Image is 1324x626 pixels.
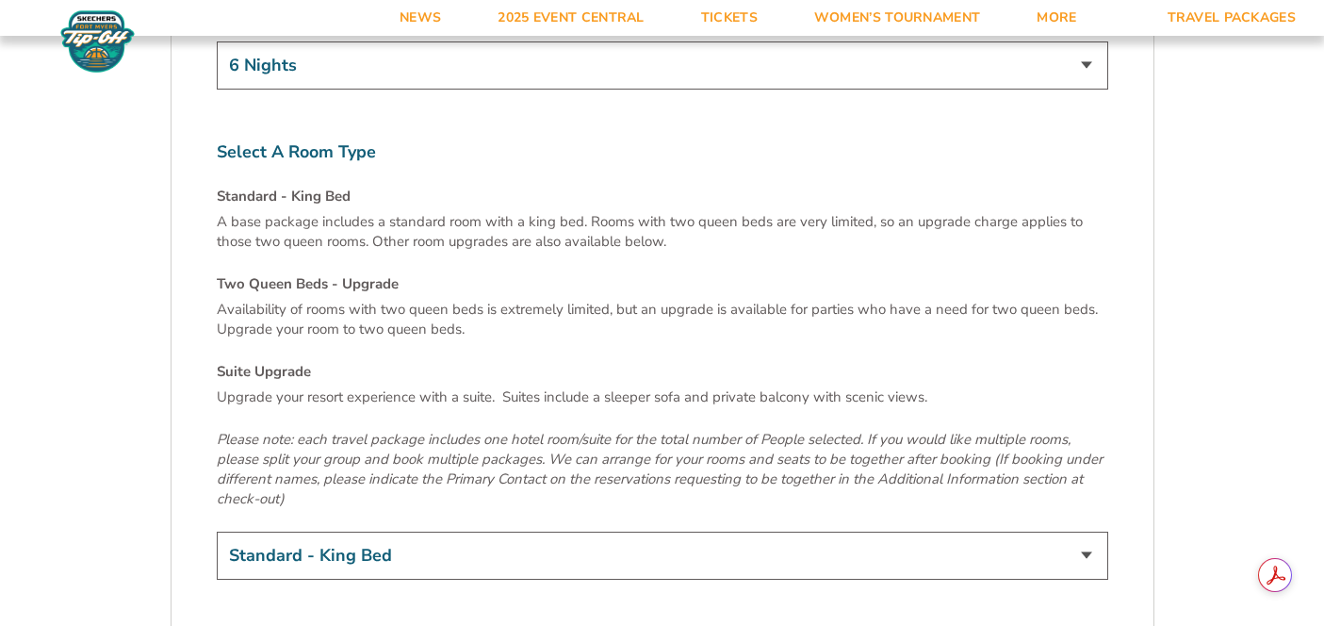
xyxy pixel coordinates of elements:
[57,9,139,74] img: Fort Myers Tip-Off
[217,140,1108,164] label: Select A Room Type
[217,430,1103,508] em: Please note: each travel package includes one hotel room/suite for the total number of People sel...
[217,362,1108,382] h4: Suite Upgrade
[217,274,1108,294] h4: Two Queen Beds - Upgrade
[217,387,1108,407] p: Upgrade your resort experience with a suite. Suites include a sleeper sofa and private balcony wi...
[217,212,1108,252] p: A base package includes a standard room with a king bed. Rooms with two queen beds are very limit...
[217,300,1108,339] p: Availability of rooms with two queen beds is extremely limited, but an upgrade is available for p...
[217,187,1108,206] h4: Standard - King Bed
